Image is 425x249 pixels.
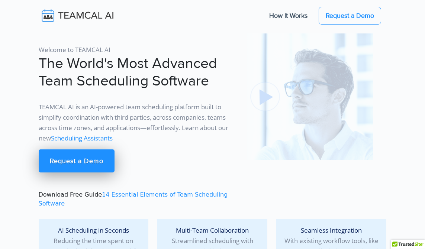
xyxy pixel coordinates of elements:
h1: The World's Most Advanced Team Scheduling Software [39,55,238,90]
a: 14 Essential Elements of Team Scheduling Software [39,191,228,207]
span: Multi-Team Collaboration [176,226,249,235]
img: pic [247,33,373,160]
span: AI Scheduling in Seconds [58,226,129,235]
a: Request a Demo [319,7,381,25]
a: Scheduling Assistants [51,134,113,142]
p: Welcome to TEAMCAL AI [39,45,238,55]
span: Seamless Integration [301,226,362,235]
a: How It Works [262,8,315,23]
div: Download Free Guide [34,33,242,208]
p: TEAMCAL AI is an AI-powered team scheduling platform built to simplify coordination with third pa... [39,102,238,143]
a: Request a Demo [39,149,115,172]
